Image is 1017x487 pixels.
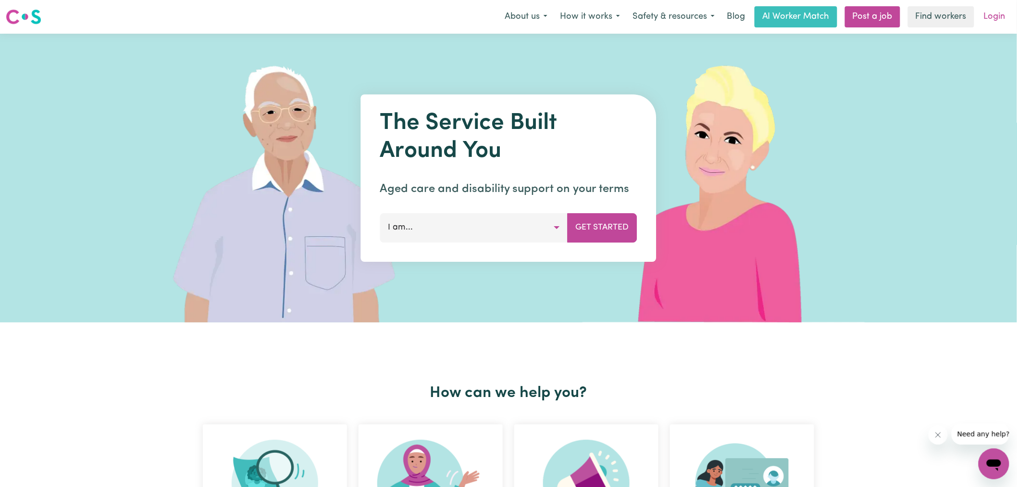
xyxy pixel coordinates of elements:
button: Safety & resources [626,7,721,27]
a: Careseekers logo [6,6,41,28]
a: AI Worker Match [755,6,837,27]
button: Get Started [568,213,637,242]
button: How it works [554,7,626,27]
h2: How can we help you? [197,384,820,402]
a: Login [978,6,1011,27]
button: About us [498,7,554,27]
h1: The Service Built Around You [380,110,637,165]
p: Aged care and disability support on your terms [380,180,637,198]
a: Blog [721,6,751,27]
span: Need any help? [6,7,58,14]
iframe: Message from company [952,423,1009,445]
a: Find workers [908,6,974,27]
button: I am... [380,213,568,242]
a: Post a job [845,6,900,27]
iframe: Button to launch messaging window [979,449,1009,479]
img: Careseekers logo [6,8,41,26]
iframe: Close message [929,425,948,445]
